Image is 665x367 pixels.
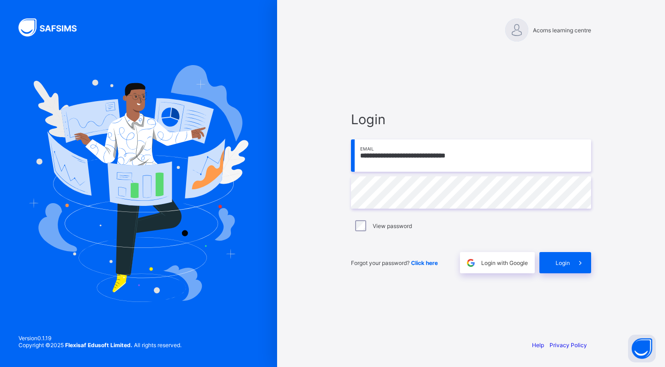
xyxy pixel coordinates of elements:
span: Login [556,259,570,266]
a: Click here [411,259,438,266]
span: Version 0.1.19 [18,335,181,342]
a: Help [532,342,544,349]
span: Login [351,111,591,127]
a: Privacy Policy [550,342,587,349]
button: Open asap [628,335,656,362]
img: Hero Image [29,65,248,301]
span: Forgot your password? [351,259,438,266]
label: View password [373,223,412,229]
span: Copyright © 2025 All rights reserved. [18,342,181,349]
span: Login with Google [481,259,528,266]
img: google.396cfc9801f0270233282035f929180a.svg [465,258,476,268]
strong: Flexisaf Edusoft Limited. [65,342,133,349]
span: Acorns learning centre [533,27,591,34]
img: SAFSIMS Logo [18,18,88,36]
